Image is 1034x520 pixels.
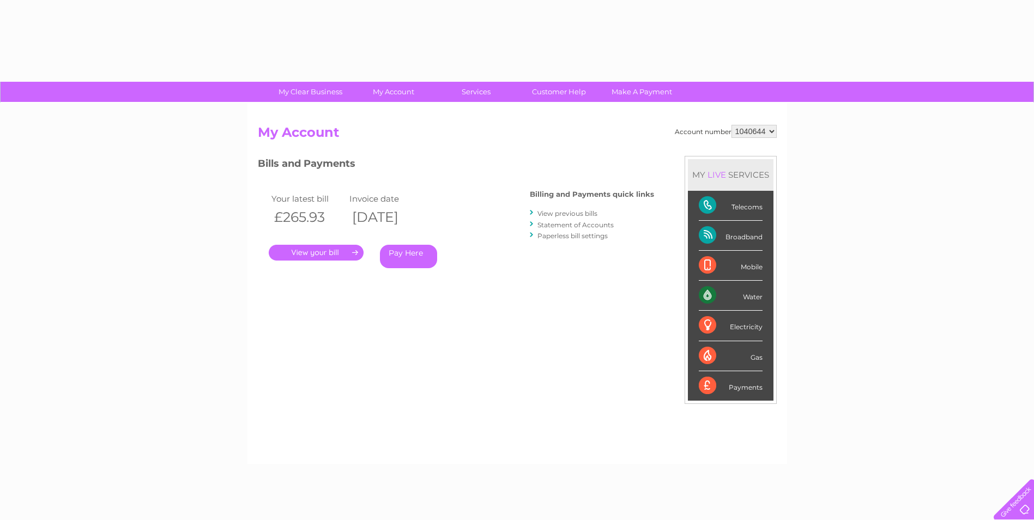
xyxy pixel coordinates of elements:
div: Broadband [699,221,763,251]
a: Paperless bill settings [537,232,608,240]
div: Electricity [699,311,763,341]
h4: Billing and Payments quick links [530,190,654,198]
a: My Account [348,82,438,102]
th: £265.93 [269,206,347,228]
div: LIVE [705,170,728,180]
h3: Bills and Payments [258,156,654,175]
a: My Clear Business [265,82,355,102]
div: MY SERVICES [688,159,773,190]
div: Payments [699,371,763,401]
a: Services [431,82,521,102]
a: Make A Payment [597,82,687,102]
td: Your latest bill [269,191,347,206]
td: Invoice date [347,191,425,206]
div: Water [699,281,763,311]
div: Account number [675,125,777,138]
div: Mobile [699,251,763,281]
div: Gas [699,341,763,371]
a: View previous bills [537,209,597,217]
h2: My Account [258,125,777,146]
th: [DATE] [347,206,425,228]
a: Statement of Accounts [537,221,614,229]
a: Pay Here [380,245,437,268]
a: Customer Help [514,82,604,102]
a: . [269,245,364,261]
div: Telecoms [699,191,763,221]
